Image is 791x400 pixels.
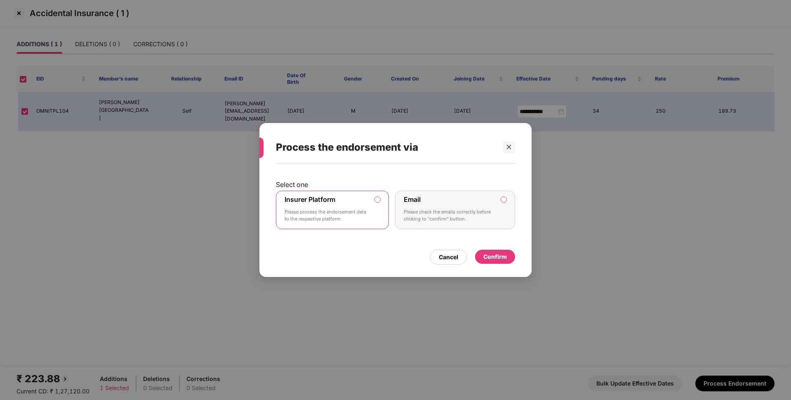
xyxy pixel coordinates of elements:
[285,195,335,204] label: Insurer Platform
[375,197,380,202] input: Insurer PlatformPlease process the endorsement data to the respective platform
[285,208,369,223] p: Please process the endorsement data to the respective platform
[501,197,506,202] input: EmailPlease check the emails correctly before clicking to “confirm” button.
[506,144,512,150] span: close
[276,131,495,163] div: Process the endorsement via
[483,252,507,261] div: Confirm
[276,180,515,189] p: Select one
[404,208,495,223] p: Please check the emails correctly before clicking to “confirm” button.
[439,253,458,262] div: Cancel
[404,195,421,204] label: Email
